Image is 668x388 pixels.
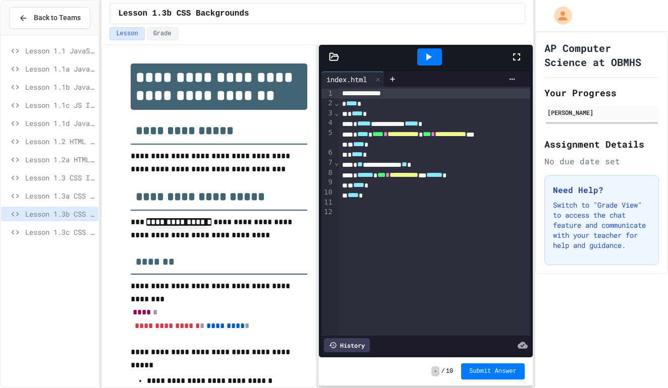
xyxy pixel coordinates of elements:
div: 2 [321,98,334,108]
div: 1 [321,89,334,98]
h2: Your Progress [544,86,659,100]
span: / [441,367,445,375]
h1: AP Computer Science at OBMHS [544,41,659,69]
span: Lesson 1.1b JavaScript Intro [25,82,94,92]
span: Back to Teams [34,13,81,23]
span: Lesson 1.3b CSS Backgrounds [118,8,249,20]
div: 9 [321,177,334,187]
span: Lesson 1.1 JavaScript Intro [25,45,94,56]
span: Lesson 1.2 HTML Basics [25,136,94,147]
div: 4 [321,118,334,128]
span: Fold line [334,158,339,166]
span: Lesson 1.1c JS Intro [25,100,94,110]
h2: Assignment Details [544,137,659,151]
p: Switch to "Grade View" to access the chat feature and communicate with your teacher for help and ... [553,200,650,250]
button: Grade [147,27,178,40]
div: No due date set [544,155,659,167]
div: 5 [321,128,334,148]
div: index.html [321,74,372,85]
span: Lesson 1.3 CSS Introduction [25,172,94,183]
span: Lesson 1.3a CSS Selectors [25,190,94,201]
span: Lesson 1.1d JavaScript [25,118,94,128]
span: Submit Answer [469,367,517,375]
button: Lesson [109,27,144,40]
div: 10 [321,187,334,198]
span: Lesson 1.3b CSS Backgrounds [25,209,94,219]
div: 6 [321,148,334,158]
span: Fold line [334,99,339,107]
h3: Need Help? [553,184,650,196]
div: [PERSON_NAME] [547,108,656,117]
div: History [324,338,370,352]
div: 3 [321,108,334,118]
span: - [431,366,439,376]
span: Fold line [334,109,339,117]
div: 11 [321,198,334,208]
div: My Account [543,4,575,27]
span: 10 [446,367,453,375]
span: Lesson 1.3c CSS Margins & Padding [25,227,94,237]
span: Lesson 1.1a JavaScript Intro [25,63,94,74]
button: Submit Answer [461,363,525,379]
div: 7 [321,158,334,168]
div: 8 [321,168,334,178]
div: 12 [321,207,334,217]
button: Back to Teams [9,7,90,29]
span: Lesson 1.2a HTML Continued [25,154,94,165]
div: index.html [321,72,384,87]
